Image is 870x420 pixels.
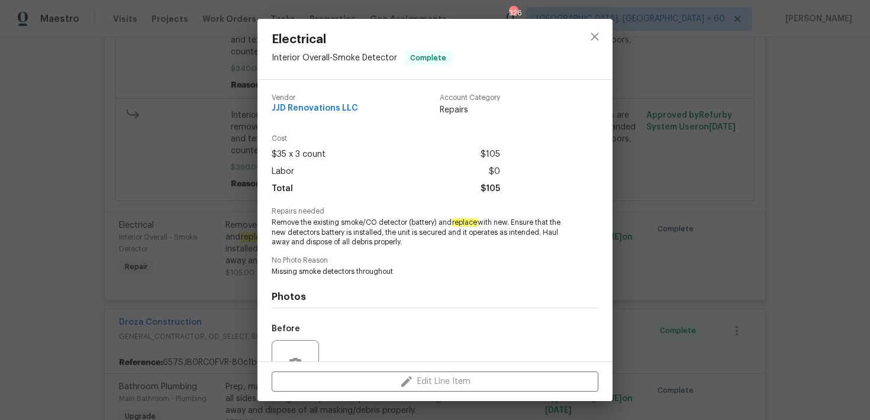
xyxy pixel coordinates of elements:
button: close [581,22,609,51]
span: Missing smoke detectors throughout [272,267,566,277]
span: Vendor [272,94,358,102]
em: replace [452,218,478,227]
span: Repairs [440,104,500,116]
span: Electrical [272,33,452,46]
span: $0 [489,163,500,180]
span: Complete [405,52,451,64]
span: Labor [272,163,294,180]
span: Repairs needed [272,208,598,215]
span: Remove the existing smoke/CO detector (battery) and with new. Ensure that the new detectors batte... [272,218,566,247]
span: JJD Renovations LLC [272,104,358,113]
h5: Before [272,325,300,333]
span: $105 [481,180,500,198]
span: $35 x 3 count [272,146,326,163]
span: Total [272,180,293,198]
span: $105 [481,146,500,163]
h4: Photos [272,291,598,303]
span: Interior Overall - Smoke Detector [272,54,397,62]
span: Cost [272,135,500,143]
span: Account Category [440,94,500,102]
span: No Photo Reason [272,257,598,264]
div: 326 [509,7,517,19]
